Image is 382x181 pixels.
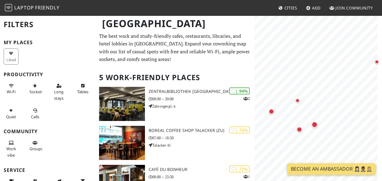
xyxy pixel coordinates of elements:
[4,138,19,160] button: Work vibe
[4,167,92,173] h3: Service
[4,129,92,134] h3: Community
[51,81,66,103] button: Long stays
[284,5,297,11] span: Cities
[295,126,303,133] div: Map marker
[5,3,60,13] a: LaptopFriendly LaptopFriendly
[149,128,255,133] h3: Boreal Coffee Shop Talacker (ZU)
[28,138,43,154] button: Groups
[99,87,145,121] img: Zentralbibliothek Zürich
[149,103,255,109] p: Zähringerpl. 6
[312,5,321,11] span: Add
[4,105,19,122] button: Quiet
[336,5,373,11] span: Join Community
[327,2,375,13] a: Join Community
[4,15,92,34] h2: Filters
[4,72,92,77] h3: Productivity
[31,114,39,119] span: Video/audio calls
[229,126,250,133] div: | 73%
[99,32,251,63] p: The best work and study-friendly cafes, restaurants, libraries, and hotel lobbies in [GEOGRAPHIC_...
[6,146,16,158] span: People working
[4,81,19,97] button: Wi-Fi
[77,89,88,94] span: Work-friendly tables
[99,68,251,87] h2: 5 Work-Friendly Places
[75,81,90,97] button: Tables
[7,89,15,94] span: Stable Wi-Fi
[95,87,255,121] a: Zentralbibliothek Zürich | 94% 2 Zentralbibliothek [GEOGRAPHIC_DATA] 08:00 – 20:00 Zähringerpl. 6
[243,174,250,179] p: 1
[229,165,250,172] div: | 72%
[149,96,255,102] p: 08:00 – 20:00
[243,96,250,101] p: 2
[149,167,255,172] h3: Café du Bonheur
[310,120,319,129] div: Map marker
[149,174,255,180] p: 08:00 – 23:30
[373,58,380,66] div: Map marker
[287,163,376,175] a: Become an Ambassador 🤵🏻‍♀️🤵🏾‍♂️🤵🏼‍♀️
[294,97,301,104] div: Map marker
[149,89,255,94] h3: Zentralbibliothek [GEOGRAPHIC_DATA]
[54,89,64,101] span: Long stays
[149,142,255,148] p: Talacker 41
[28,81,43,97] button: Sockets
[267,108,275,115] div: Map marker
[29,89,43,94] span: Power sockets
[149,135,255,141] p: 07:00 – 18:30
[35,4,59,11] span: Friendly
[6,114,16,119] span: Quiet
[95,126,255,160] a: Boreal Coffee Shop Talacker (ZU) | 73% Boreal Coffee Shop Talacker (ZU) 07:00 – 18:30 Talacker 41
[97,15,253,32] h1: [GEOGRAPHIC_DATA]
[229,87,250,94] div: | 94%
[99,126,145,160] img: Boreal Coffee Shop Talacker (ZU)
[28,105,43,122] button: Calls
[29,146,43,151] span: Group tables
[276,2,300,13] a: Cities
[14,4,34,11] span: Laptop
[4,40,92,45] h3: My Places
[304,2,323,13] a: Add
[5,4,12,11] img: LaptopFriendly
